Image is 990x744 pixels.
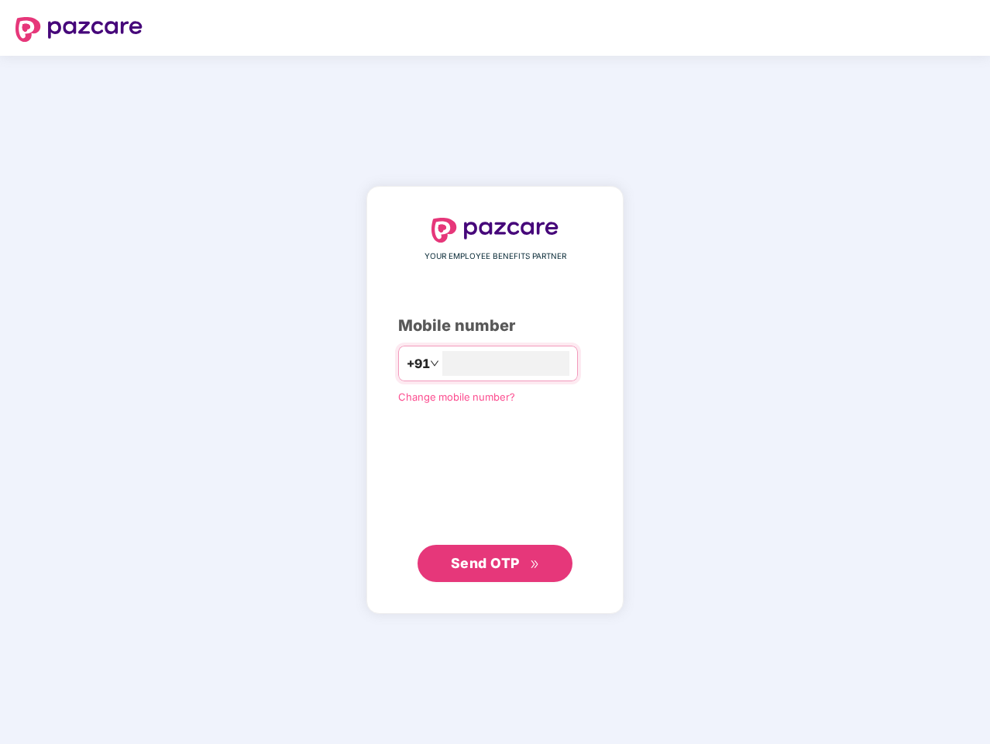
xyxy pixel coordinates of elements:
[407,354,430,374] span: +91
[418,545,572,582] button: Send OTPdouble-right
[451,555,520,571] span: Send OTP
[398,391,515,403] a: Change mobile number?
[398,314,592,338] div: Mobile number
[425,250,566,263] span: YOUR EMPLOYEE BENEFITS PARTNER
[431,218,559,243] img: logo
[430,359,439,368] span: down
[15,17,143,42] img: logo
[530,560,540,570] span: double-right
